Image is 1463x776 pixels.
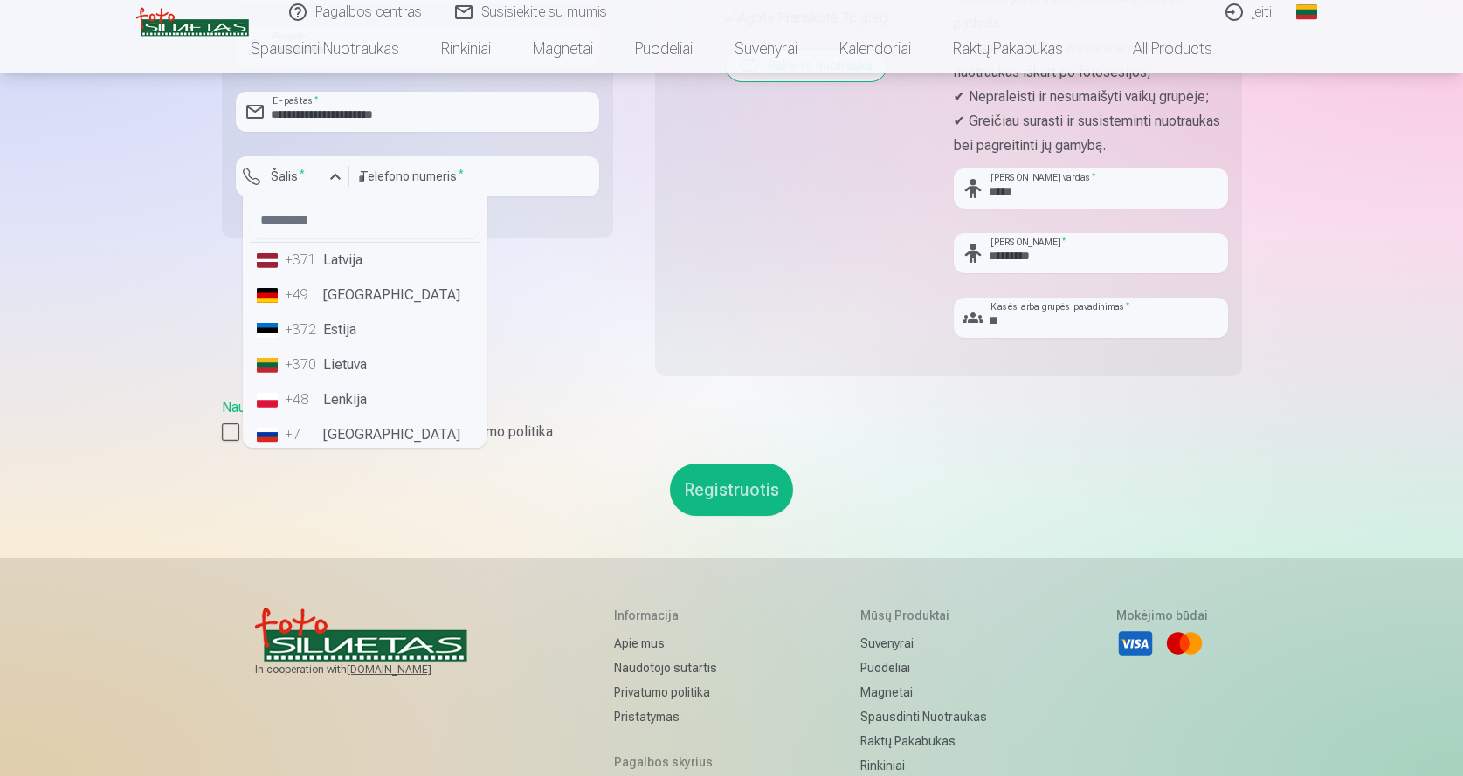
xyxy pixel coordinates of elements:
[860,729,987,753] a: Raktų pakabukas
[250,382,480,417] li: Lenkija
[250,417,480,452] li: [GEOGRAPHIC_DATA]
[255,663,485,676] span: In cooperation with
[250,312,480,347] li: Estija
[614,607,730,624] h5: Informacija
[136,7,249,37] img: /v3
[1165,624,1204,663] li: Mastercard
[860,704,987,729] a: Spausdinti nuotraukas
[670,464,793,516] button: Registruotis
[222,422,1242,443] label: Sutinku su Naudotojo sutartimi ir privatumo politika
[236,156,349,196] button: Šalis*
[614,680,730,704] a: Privatumo politika
[614,631,730,656] a: Apie mus
[818,24,932,73] a: Kalendoriai
[222,399,333,415] a: Naudotojo sutartis
[285,424,320,445] div: +7
[860,631,987,656] a: Suvenyrai
[860,607,987,624] h5: Mūsų produktai
[614,753,730,771] h5: Pagalbos skyrius
[932,24,1084,73] a: Raktų pakabukas
[714,24,818,73] a: Suvenyrai
[264,168,312,185] label: Šalis
[250,347,480,382] li: Lietuva
[614,656,730,680] a: Naudotojo sutartis
[954,109,1228,158] p: ✔ Greičiau surasti ir susisteminti nuotraukas bei pagreitinti jų gamybą.
[860,680,987,704] a: Magnetai
[250,278,480,312] li: [GEOGRAPHIC_DATA]
[1084,24,1233,73] a: All products
[420,24,512,73] a: Rinkiniai
[285,250,320,271] div: +371
[222,397,1242,443] div: ,
[347,663,473,676] a: [DOMAIN_NAME]
[285,285,320,306] div: +49
[285,389,320,410] div: +48
[236,196,349,224] div: [PERSON_NAME] yra privalomas
[285,319,320,340] div: +372
[1116,607,1208,624] h5: Mokėjimo būdai
[860,656,987,680] a: Puodeliai
[230,24,420,73] a: Spausdinti nuotraukas
[614,24,714,73] a: Puodeliai
[614,704,730,729] a: Pristatymas
[954,85,1228,109] p: ✔ Nepraleisti ir nesumaišyti vaikų grupėje;
[512,24,614,73] a: Magnetai
[285,354,320,375] div: +370
[1116,624,1155,663] li: Visa
[250,243,480,278] li: Latvija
